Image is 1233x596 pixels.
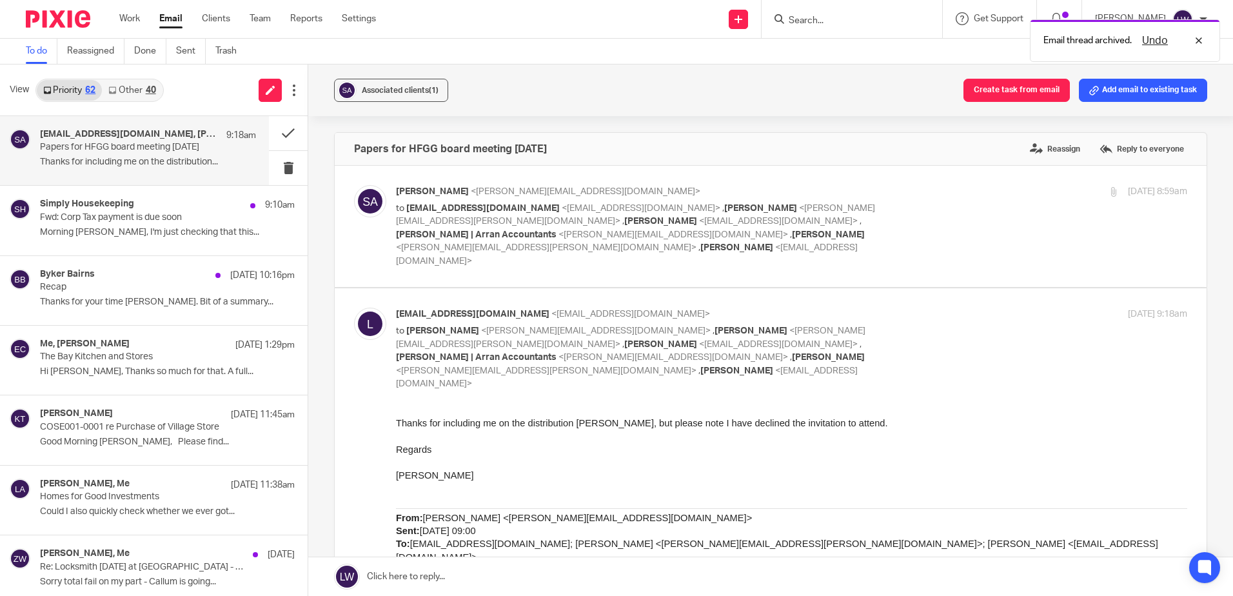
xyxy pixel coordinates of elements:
a: Done [134,39,166,64]
span: View [10,83,29,97]
p: [DATE] 11:38am [231,479,295,492]
img: svg%3E [10,548,30,569]
img: svg%3E [10,408,30,429]
label: Reply to everyone [1096,139,1187,159]
p: Sorry total fail on my part - Callum is going... [40,577,295,588]
span: [EMAIL_ADDRESS][DOMAIN_NAME] [396,310,549,319]
a: Work [119,12,140,25]
span: <[EMAIL_ADDRESS][DOMAIN_NAME]> [699,217,858,226]
p: Homes for Good Investments [40,492,244,502]
span: [PERSON_NAME] [715,326,787,335]
h4: [PERSON_NAME], Me [40,548,130,559]
span: <[PERSON_NAME][EMAIL_ADDRESS][PERSON_NAME][DOMAIN_NAME]> [396,326,865,349]
p: Could I also quickly check whether we ever got... [40,506,295,517]
div: 40 [146,86,156,95]
div: 62 [85,86,95,95]
span: to [396,326,404,335]
p: The Bay Kitchen and Stores [40,352,244,363]
p: [DATE] 9:18am [1128,308,1187,321]
span: <[PERSON_NAME][EMAIL_ADDRESS][DOMAIN_NAME]> [558,353,788,362]
p: 9:18am [226,129,256,142]
a: Reports [290,12,322,25]
span: [PERSON_NAME] [724,204,797,213]
a: Reassigned [67,39,124,64]
img: svg%3E [354,185,386,217]
h4: [PERSON_NAME], Me [40,479,130,490]
a: Email [159,12,182,25]
span: [PERSON_NAME] [624,217,697,226]
button: Add email to existing task [1079,79,1207,102]
img: svg%3E [337,81,357,100]
label: Reassign [1027,139,1083,159]
span: <[EMAIL_ADDRESS][DOMAIN_NAME]> [699,340,858,349]
p: [DATE] 1:29pm [235,339,295,352]
p: Morning [PERSON_NAME], I'm just checking that this... [40,227,295,238]
a: Priority62 [37,80,102,101]
h4: [PERSON_NAME] [40,408,113,419]
span: <[PERSON_NAME][EMAIL_ADDRESS][PERSON_NAME][DOMAIN_NAME]> [396,366,696,375]
h4: Byker Bairns [40,269,95,280]
img: svg%3E [10,129,30,150]
p: Recap [40,282,244,293]
a: Trash [215,39,246,64]
span: , [713,326,715,335]
span: <[PERSON_NAME][EMAIL_ADDRESS][DOMAIN_NAME]> [481,326,711,335]
span: <[EMAIL_ADDRESS][DOMAIN_NAME]> [562,204,720,213]
a: Sent [176,39,206,64]
span: , [860,217,862,226]
span: , [790,353,792,362]
img: svg%3E [354,308,386,340]
span: , [790,230,792,239]
a: Team [250,12,271,25]
h4: Papers for HFGG board meeting [DATE] [354,143,547,155]
span: [PERSON_NAME] [406,326,479,335]
h4: Me, [PERSON_NAME] [40,339,130,350]
p: Fwd: Corp Tax payment is due soon [40,212,244,223]
span: [EMAIL_ADDRESS][DOMAIN_NAME] [406,204,560,213]
p: [DATE] 10:16pm [230,269,295,282]
span: [PERSON_NAME] [396,187,469,196]
span: [PERSON_NAME] | Arran Accountants [396,230,557,239]
span: , [722,204,724,213]
span: [PERSON_NAME] [792,230,865,239]
img: Pixie [26,10,90,28]
a: To do [26,39,57,64]
img: svg%3E [1172,9,1193,30]
p: Hi [PERSON_NAME], Thanks so much for that. A full... [40,366,295,377]
span: <[EMAIL_ADDRESS][DOMAIN_NAME]> [551,310,710,319]
img: svg%3E [10,199,30,219]
span: , [698,366,700,375]
span: , [622,217,624,226]
span: <[PERSON_NAME][EMAIL_ADDRESS][DOMAIN_NAME]> [471,187,700,196]
a: Clients [202,12,230,25]
span: , [698,243,700,252]
span: [PERSON_NAME] [700,243,773,252]
p: COSE001-0001 re Purchase of Village Store [40,422,244,433]
p: Good Morning [PERSON_NAME], Please find... [40,437,295,448]
p: Thanks for your time [PERSON_NAME]. Bit of a summary... [40,297,295,308]
p: [DATE] 8:59am [1128,185,1187,199]
span: to [396,204,404,213]
p: Thanks for including me on the distribution... [40,157,256,168]
span: [PERSON_NAME] [624,340,697,349]
h4: Simply Housekeeping [40,199,134,210]
p: [DATE] 11:45am [231,408,295,421]
span: , [860,340,862,349]
p: Papers for HFGG board meeting [DATE] [40,142,213,153]
button: Associated clients(1) [334,79,448,102]
span: [PERSON_NAME] [700,366,773,375]
span: [PERSON_NAME] | Arran Accountants [396,353,557,362]
span: <[EMAIL_ADDRESS][DOMAIN_NAME]> [396,243,858,266]
img: svg%3E [10,339,30,359]
img: svg%3E [10,269,30,290]
h4: [EMAIL_ADDRESS][DOMAIN_NAME], [PERSON_NAME] [40,129,220,140]
span: <[PERSON_NAME][EMAIL_ADDRESS][DOMAIN_NAME]> [558,230,788,239]
button: Create task from email [963,79,1070,102]
span: <[PERSON_NAME][EMAIL_ADDRESS][PERSON_NAME][DOMAIN_NAME]> [396,243,696,252]
span: (1) [429,86,439,94]
p: 9:10am [265,199,295,212]
button: Undo [1138,33,1172,48]
a: Other40 [102,80,162,101]
p: [DATE] [268,548,295,561]
span: , [622,340,624,349]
